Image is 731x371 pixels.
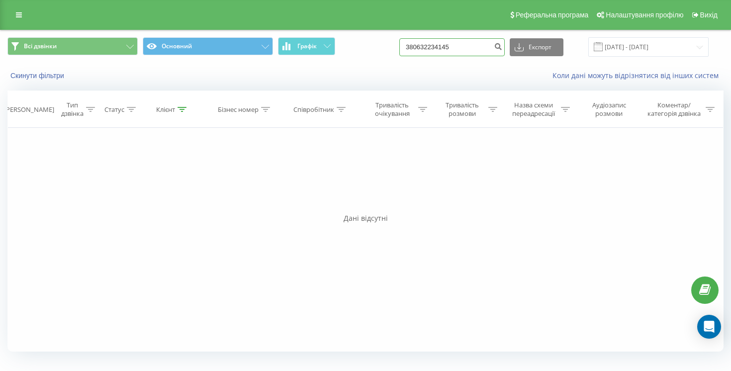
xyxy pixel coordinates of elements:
[697,315,721,339] div: Open Intercom Messenger
[552,71,724,80] a: Коли дані можуть відрізнятися вiд інших систем
[645,101,703,118] div: Коментар/категорія дзвінка
[510,38,563,56] button: Експорт
[293,105,334,114] div: Співробітник
[581,101,637,118] div: Аудіозапис розмови
[278,37,335,55] button: Графік
[7,37,138,55] button: Всі дзвінки
[218,105,259,114] div: Бізнес номер
[7,71,69,80] button: Скинути фільтри
[61,101,84,118] div: Тип дзвінка
[143,37,273,55] button: Основний
[24,42,57,50] span: Всі дзвінки
[606,11,683,19] span: Налаштування профілю
[439,101,486,118] div: Тривалість розмови
[399,38,505,56] input: Пошук за номером
[104,105,124,114] div: Статус
[156,105,175,114] div: Клієнт
[369,101,416,118] div: Тривалість очікування
[7,213,724,223] div: Дані відсутні
[700,11,718,19] span: Вихід
[297,43,317,50] span: Графік
[4,105,54,114] div: [PERSON_NAME]
[509,101,558,118] div: Назва схеми переадресації
[516,11,589,19] span: Реферальна програма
